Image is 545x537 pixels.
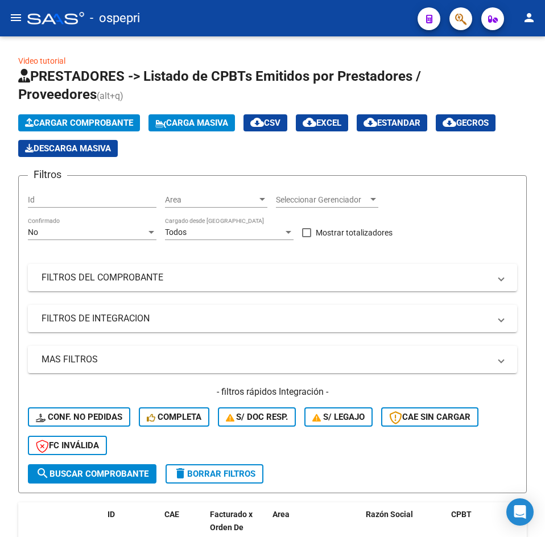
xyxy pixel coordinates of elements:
[28,167,67,183] h3: Filtros
[443,115,456,129] mat-icon: cloud_download
[272,510,290,519] span: Area
[36,412,122,422] span: Conf. no pedidas
[164,510,179,519] span: CAE
[42,312,490,325] mat-panel-title: FILTROS DE INTEGRACION
[18,68,421,102] span: PRESTADORES -> Listado de CPBTs Emitidos por Prestadores / Proveedores
[304,407,373,427] button: S/ legajo
[25,143,111,154] span: Descarga Masiva
[210,510,253,532] span: Facturado x Orden De
[312,412,365,422] span: S/ legajo
[303,118,341,128] span: EXCEL
[243,114,287,131] button: CSV
[36,440,99,451] span: FC Inválida
[366,510,413,519] span: Razón Social
[155,118,228,128] span: Carga Masiva
[436,114,496,131] button: Gecros
[357,114,427,131] button: Estandar
[226,412,288,422] span: S/ Doc Resp.
[28,436,107,455] button: FC Inválida
[174,469,255,479] span: Borrar Filtros
[97,90,123,101] span: (alt+q)
[165,195,257,205] span: Area
[28,464,156,484] button: Buscar Comprobante
[148,114,235,131] button: Carga Masiva
[18,140,118,157] button: Descarga Masiva
[18,114,140,131] button: Cargar Comprobante
[522,11,536,24] mat-icon: person
[25,118,133,128] span: Cargar Comprobante
[28,407,130,427] button: Conf. no pedidas
[250,118,280,128] span: CSV
[36,466,49,480] mat-icon: search
[364,118,420,128] span: Estandar
[147,412,201,422] span: Completa
[296,114,348,131] button: EXCEL
[28,305,517,332] mat-expansion-panel-header: FILTROS DE INTEGRACION
[316,226,393,239] span: Mostrar totalizadores
[250,115,264,129] mat-icon: cloud_download
[364,115,377,129] mat-icon: cloud_download
[28,386,517,398] h4: - filtros rápidos Integración -
[9,11,23,24] mat-icon: menu
[218,407,296,427] button: S/ Doc Resp.
[381,407,478,427] button: CAE SIN CARGAR
[443,118,489,128] span: Gecros
[42,271,490,284] mat-panel-title: FILTROS DEL COMPROBANTE
[28,264,517,291] mat-expansion-panel-header: FILTROS DEL COMPROBANTE
[303,115,316,129] mat-icon: cloud_download
[451,510,472,519] span: CPBT
[42,353,490,366] mat-panel-title: MAS FILTROS
[28,228,38,237] span: No
[108,510,115,519] span: ID
[174,466,187,480] mat-icon: delete
[28,346,517,373] mat-expansion-panel-header: MAS FILTROS
[90,6,140,31] span: - ospepri
[165,228,187,237] span: Todos
[139,407,209,427] button: Completa
[18,56,65,65] a: Video tutorial
[36,469,148,479] span: Buscar Comprobante
[166,464,263,484] button: Borrar Filtros
[506,498,534,526] div: Open Intercom Messenger
[18,140,118,157] app-download-masive: Descarga masiva de comprobantes (adjuntos)
[276,195,368,205] span: Seleccionar Gerenciador
[389,412,470,422] span: CAE SIN CARGAR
